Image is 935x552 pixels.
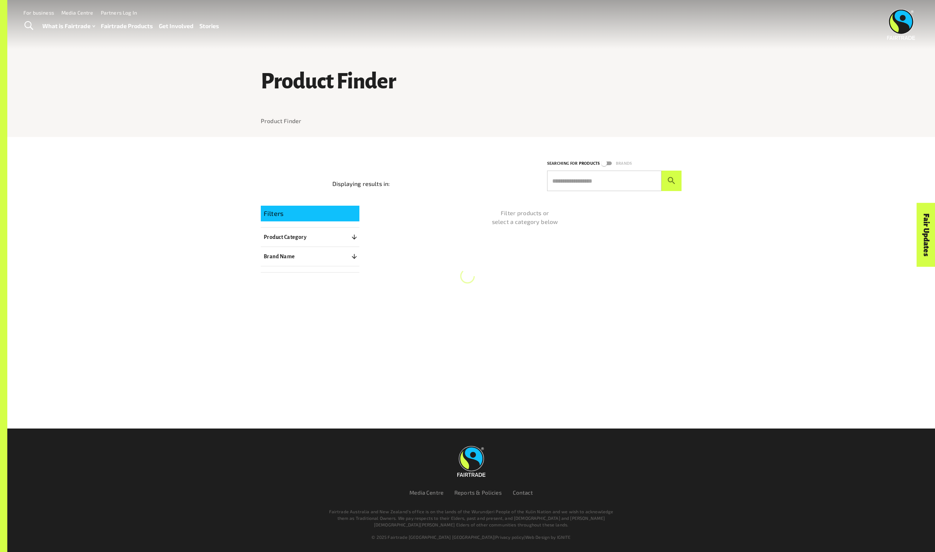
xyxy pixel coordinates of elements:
[616,160,632,167] p: Brands
[547,160,577,167] p: Searching for
[454,489,502,496] a: Reports & Policies
[23,9,54,16] a: For business
[261,250,359,263] button: Brand Name
[101,9,137,16] a: Partners Log In
[42,21,95,31] a: What is Fairtrade
[371,534,494,540] span: © 2025 Fairtrade [GEOGRAPHIC_DATA] [GEOGRAPHIC_DATA]
[264,252,295,261] p: Brand Name
[251,534,691,540] div: | |
[887,9,915,40] img: Fairtrade Australia New Zealand logo
[261,70,682,93] h1: Product Finder
[261,117,301,124] a: Product Finder
[261,117,682,125] nav: breadcrumb
[332,179,390,188] p: Displaying results in:
[61,9,93,16] a: Media Centre
[525,534,571,540] a: Web Design by IGNITE
[199,21,219,31] a: Stories
[264,209,356,218] p: Filters
[264,233,306,241] p: Product Category
[368,209,682,226] p: Filter products or select a category below
[101,21,153,31] a: Fairtrade Products
[513,489,533,496] a: Contact
[495,534,524,540] a: Privacy policy
[579,160,600,167] p: Products
[159,21,194,31] a: Get Involved
[457,446,485,477] img: Fairtrade Australia New Zealand logo
[20,17,38,35] a: Toggle Search
[409,489,443,496] a: Media Centre
[326,508,617,528] p: Fairtrade Australia and New Zealand’s office is on the lands of the Wurundjeri People of the Kuli...
[261,231,359,244] button: Product Category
